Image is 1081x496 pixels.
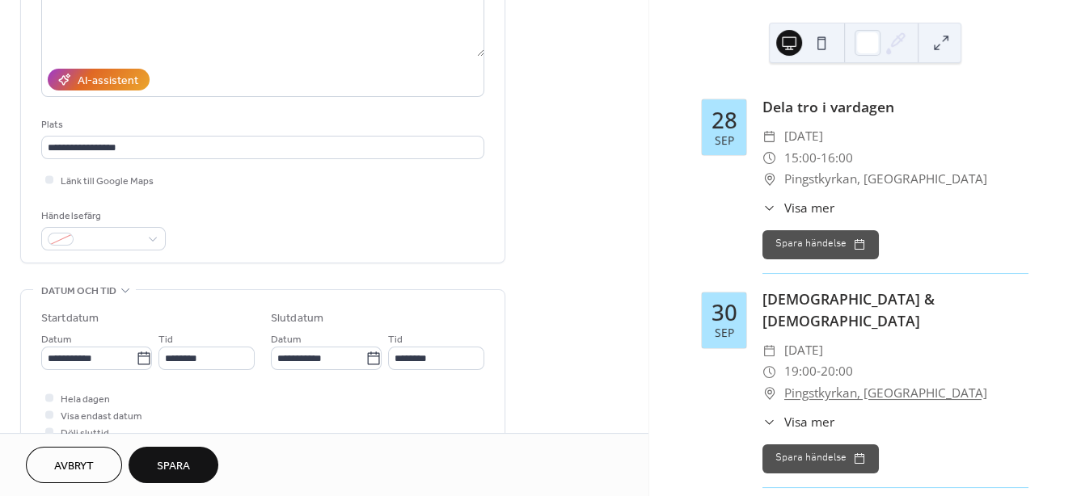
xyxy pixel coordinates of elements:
[41,116,481,133] div: Plats
[762,199,834,217] button: ​Visa mer
[762,96,1028,117] div: Dela tro i vardagen
[41,310,99,327] div: Startdatum
[41,283,116,300] span: Datum och tid
[762,413,777,431] div: ​
[784,126,823,147] span: [DATE]
[712,301,737,324] div: 30
[784,340,823,361] span: [DATE]
[817,148,821,169] span: -
[715,135,734,146] div: sep
[41,331,71,348] span: Datum
[817,361,821,382] span: -
[762,340,777,361] div: ​
[784,361,817,382] span: 19:00
[762,199,777,217] div: ​
[762,126,777,147] div: ​
[271,331,301,348] span: Datum
[762,148,777,169] div: ​
[61,425,109,442] span: Dölj sluttid
[26,447,122,483] button: Avbryt
[784,169,987,190] span: Pingstkyrkan, [GEOGRAPHIC_DATA]
[61,408,141,425] span: Visa endast datum
[762,230,879,259] button: Spara händelse
[821,361,853,382] span: 20:00
[762,383,777,404] div: ​
[129,447,218,483] button: Spara
[821,148,853,169] span: 16:00
[762,288,1028,331] div: [DEMOGRAPHIC_DATA] & [DEMOGRAPHIC_DATA]
[61,173,154,190] span: Länk till Google Maps
[157,458,190,475] span: Spara
[784,383,987,404] a: Pingstkyrkan, [GEOGRAPHIC_DATA]
[762,444,879,473] button: Spara händelse
[715,327,734,338] div: sep
[784,199,834,217] span: Visa mer
[78,73,138,90] div: AI-assistent
[41,208,163,225] div: Händelsefärg
[762,169,777,190] div: ​
[712,109,737,132] div: 28
[762,361,777,382] div: ​
[271,310,323,327] div: Slutdatum
[158,331,173,348] span: Tid
[762,413,834,431] button: ​Visa mer
[48,69,150,90] button: AI-assistent
[388,331,403,348] span: Tid
[784,413,834,431] span: Visa mer
[54,458,94,475] span: Avbryt
[61,391,110,408] span: Hela dagen
[784,148,817,169] span: 15:00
